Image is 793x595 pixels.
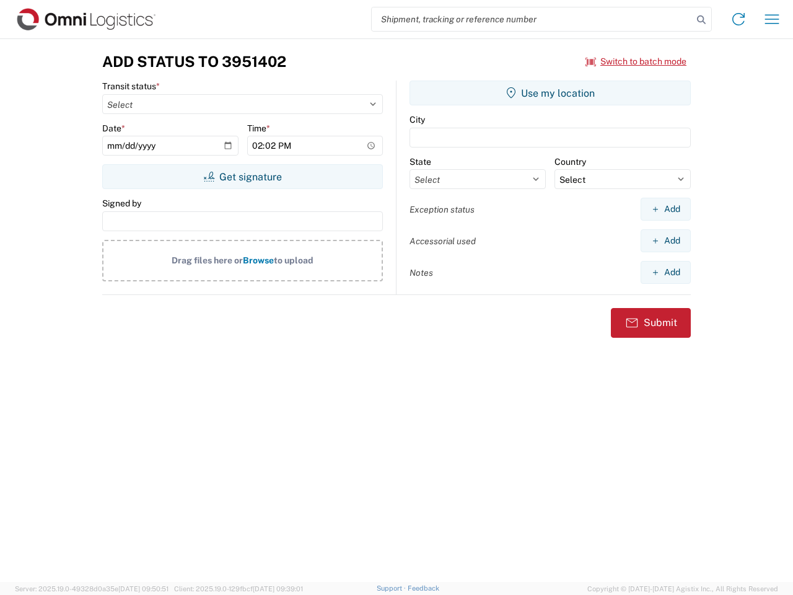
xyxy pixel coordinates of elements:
[102,198,141,209] label: Signed by
[587,583,778,594] span: Copyright © [DATE]-[DATE] Agistix Inc., All Rights Reserved
[102,164,383,189] button: Get signature
[641,261,691,284] button: Add
[243,255,274,265] span: Browse
[15,585,169,593] span: Server: 2025.19.0-49328d0a35e
[410,114,425,125] label: City
[611,308,691,338] button: Submit
[172,255,243,265] span: Drag files here or
[118,585,169,593] span: [DATE] 09:50:51
[102,53,286,71] h3: Add Status to 3951402
[102,123,125,134] label: Date
[247,123,270,134] label: Time
[408,584,439,592] a: Feedback
[554,156,586,167] label: Country
[410,81,691,105] button: Use my location
[372,7,693,31] input: Shipment, tracking or reference number
[410,267,433,278] label: Notes
[253,585,303,593] span: [DATE] 09:39:01
[410,204,475,215] label: Exception status
[410,236,476,247] label: Accessorial used
[377,584,408,592] a: Support
[102,81,160,92] label: Transit status
[585,51,686,72] button: Switch to batch mode
[641,198,691,221] button: Add
[274,255,313,265] span: to upload
[641,229,691,252] button: Add
[410,156,431,167] label: State
[174,585,303,593] span: Client: 2025.19.0-129fbcf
